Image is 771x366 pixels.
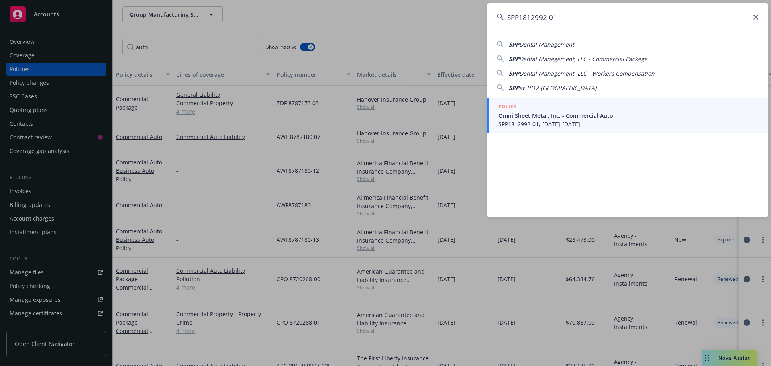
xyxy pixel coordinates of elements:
[498,120,759,128] span: SPP1812992-01, [DATE]-[DATE]
[509,55,519,63] span: SPP
[509,70,519,77] span: SPP
[509,41,519,48] span: SPP
[498,111,759,120] span: Omni Sheet Metal, Inc. - Commercial Auto
[487,98,768,133] a: POLICYOmni Sheet Metal, Inc. - Commercial AutoSPP1812992-01, [DATE]-[DATE]
[509,84,519,92] span: SPP
[519,55,647,63] span: Dental Management, LLC - Commercial Package
[519,70,655,77] span: Dental Management, LLC - Workers Compensation
[498,102,517,110] h5: POLICY
[519,41,574,48] span: Dental Management
[519,84,597,92] span: at 1812 [GEOGRAPHIC_DATA]
[487,3,768,32] input: Search...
